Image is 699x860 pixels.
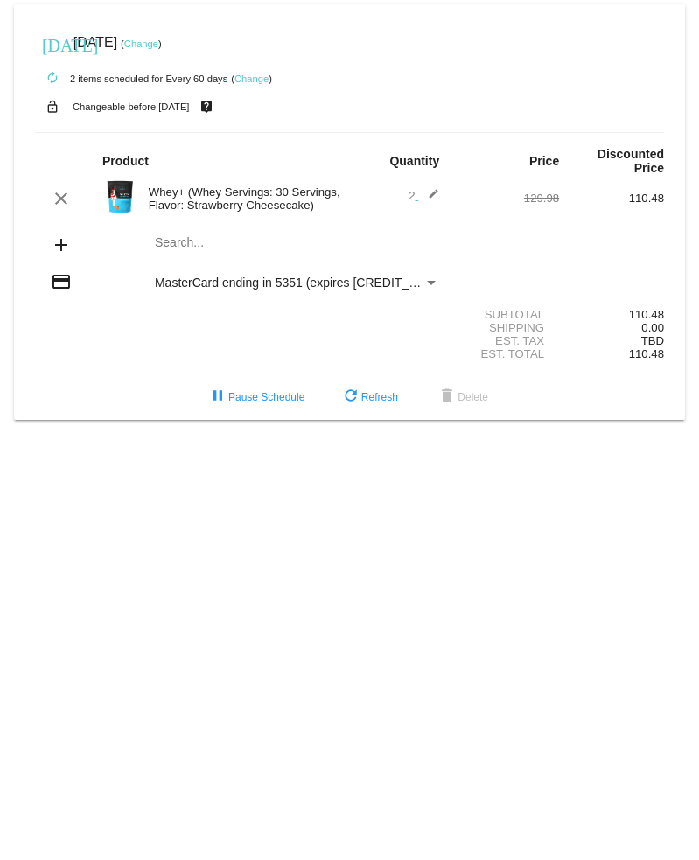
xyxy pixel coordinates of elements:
span: 0.00 [641,321,664,334]
div: Whey+ (Whey Servings: 30 Servings, Flavor: Strawberry Cheesecake) [140,185,350,212]
strong: Product [102,154,149,168]
mat-icon: refresh [340,387,361,408]
mat-icon: [DATE] [42,33,63,54]
span: TBD [641,334,664,347]
span: MasterCard ending in 5351 (expires [CREDIT_CARD_DATA]) [155,276,489,290]
mat-icon: lock_open [42,95,63,118]
span: Delete [437,391,488,403]
div: Est. Tax [454,334,559,347]
div: 110.48 [559,192,664,205]
mat-icon: pause [207,387,228,408]
strong: Discounted Price [598,147,664,175]
div: Est. Total [454,347,559,360]
span: 2 [409,189,439,202]
mat-icon: delete [437,387,458,408]
div: Subtotal [454,308,559,321]
div: Shipping [454,321,559,334]
mat-icon: clear [51,188,72,209]
strong: Price [529,154,559,168]
small: ( ) [121,38,162,49]
button: Delete [423,381,502,413]
span: 110.48 [629,347,664,360]
small: ( ) [231,73,272,84]
input: Search... [155,236,439,250]
mat-icon: add [51,234,72,255]
a: Change [234,73,269,84]
mat-icon: live_help [196,95,217,118]
button: Refresh [326,381,412,413]
span: Pause Schedule [207,391,304,403]
a: Change [124,38,158,49]
mat-select: Payment Method [155,276,439,290]
small: 2 items scheduled for Every 60 days [35,73,227,84]
img: Image-1-Whey-2lb-Strawberry-Cheesecake-1000x1000-Roman-Berezecky.png [102,179,137,214]
button: Pause Schedule [193,381,318,413]
strong: Quantity [389,154,439,168]
mat-icon: edit [418,188,439,209]
div: 129.98 [454,192,559,205]
mat-icon: autorenew [42,68,63,89]
small: Changeable before [DATE] [73,101,190,112]
div: 110.48 [559,308,664,321]
mat-icon: credit_card [51,271,72,292]
span: Refresh [340,391,398,403]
